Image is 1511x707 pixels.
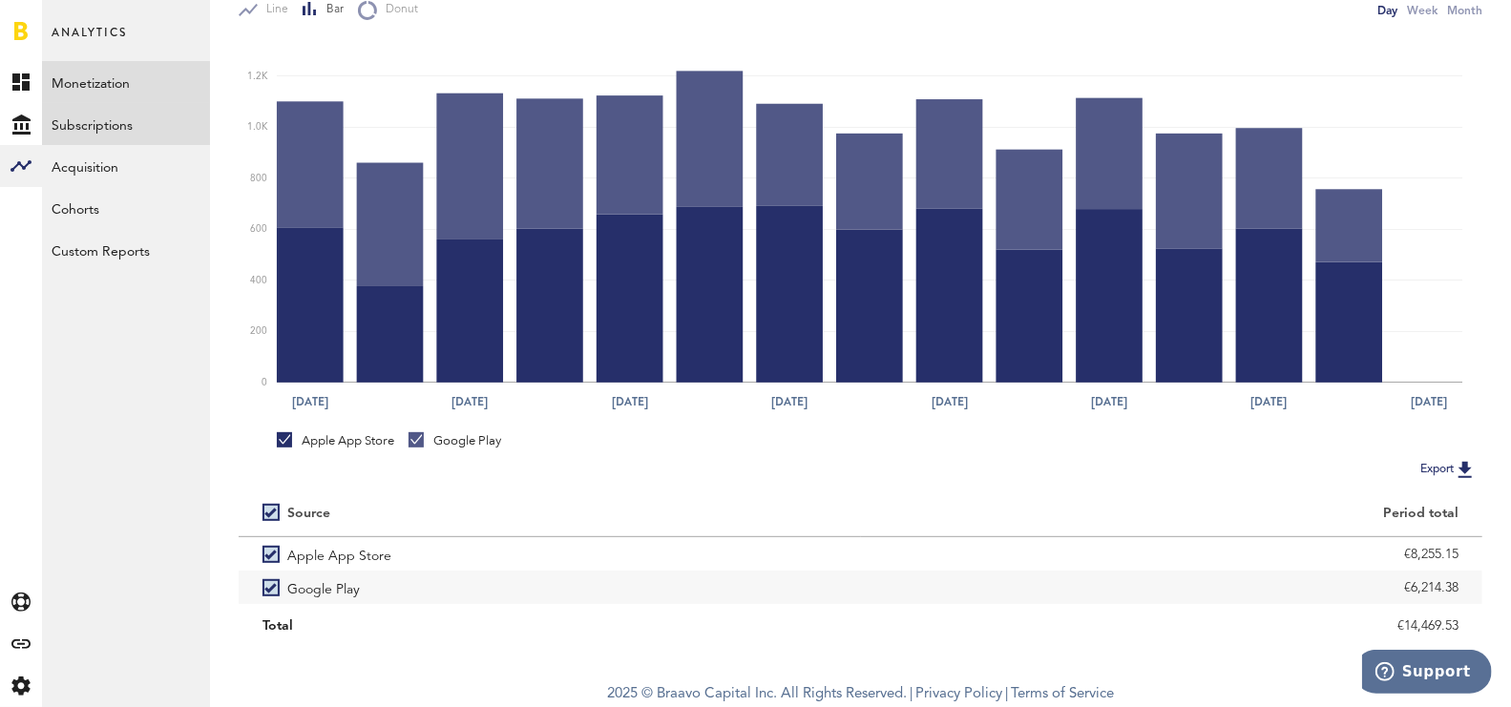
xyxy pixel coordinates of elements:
text: 400 [250,276,267,285]
a: Monetization [42,61,210,103]
span: Apple App Store [287,537,391,571]
div: €8,255.15 [885,540,1459,569]
text: [DATE] [1091,394,1127,411]
text: [DATE] [292,394,328,411]
a: Terms of Service [1011,687,1114,701]
div: €14,469.53 [885,612,1459,640]
a: Subscriptions [42,103,210,145]
div: Source [287,506,330,522]
span: Google Play [287,571,360,604]
text: 0 [262,378,267,387]
text: [DATE] [451,394,488,411]
div: €6,214.38 [885,573,1459,602]
text: 800 [250,174,267,183]
a: Custom Reports [42,229,210,271]
a: Cohorts [42,187,210,229]
div: Google Play [409,432,501,449]
span: Line [258,2,288,18]
text: [DATE] [1411,394,1447,411]
text: 1.2K [247,72,268,81]
div: Total [262,612,837,640]
div: Period total [885,506,1459,522]
text: 600 [250,225,267,235]
span: Analytics [52,21,127,61]
div: Apple App Store [277,432,394,449]
a: Privacy Policy [915,687,1002,701]
text: [DATE] [1251,394,1288,411]
img: Export [1454,458,1477,481]
span: Donut [377,2,418,18]
iframe: Opens a widget where you can find more information [1362,650,1492,697]
button: Export [1415,457,1482,482]
text: [DATE] [932,394,968,411]
text: [DATE] [612,394,648,411]
text: 1.0K [247,122,268,132]
text: [DATE] [771,394,808,411]
span: Bar [318,2,344,18]
a: Acquisition [42,145,210,187]
text: 200 [250,327,267,337]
